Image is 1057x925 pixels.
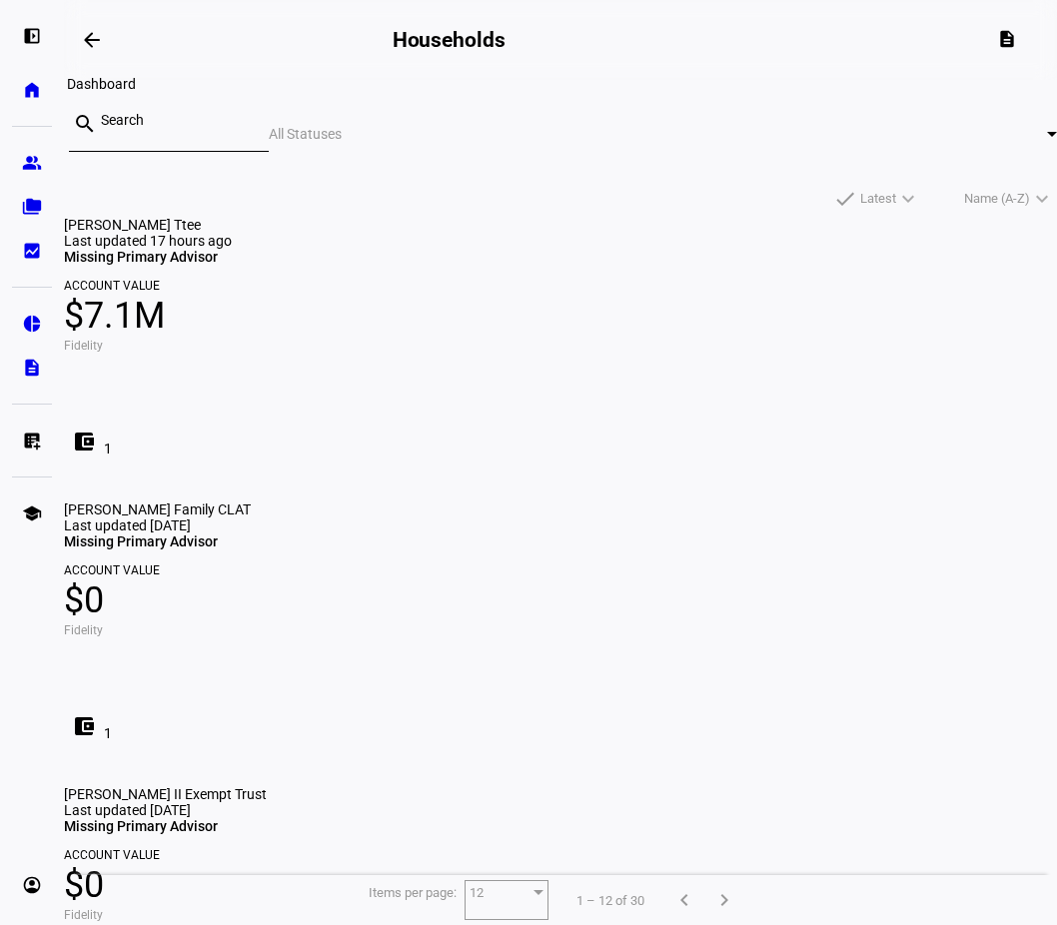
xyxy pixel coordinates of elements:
mat-icon: account_balance_wallet [72,714,96,738]
span: Fidelity [64,340,1057,352]
a: bid_landscape [12,231,52,271]
eth-mat-symbol: account_circle [22,875,42,895]
span: Account Value [64,849,1057,861]
span: Chartrand Family CLAT [64,501,251,517]
eth-mat-symbol: pie_chart [22,314,42,334]
span: Missing Primary Advisor [64,818,218,834]
div: 1 – 12 of 30 [560,893,660,908]
span: Latest [860,187,896,211]
mat-icon: account_balance_wallet [72,430,96,454]
mat-icon: done [833,187,857,211]
span: Account Value [64,280,1057,292]
span: Name (A-Z) [964,187,1030,211]
input: Search [101,112,253,128]
mat-icon: search [73,112,97,136]
eth-mat-symbol: school [22,503,42,523]
span: $7.1M [64,292,1057,340]
a: group [12,143,52,183]
eth-mat-symbol: group [22,153,42,173]
eth-mat-symbol: description [22,358,42,378]
a: folder_copy [12,187,52,227]
mat-icon: description [997,29,1017,49]
span: 1 [104,441,112,457]
eth-mat-symbol: left_panel_open [22,26,42,46]
div: Last updated 17 hours ago [64,233,1057,249]
eth-mat-symbol: list_alt_add [22,431,42,451]
eth-mat-symbol: home [22,80,42,100]
a: pie_chart [12,304,52,344]
span: $0 [64,576,1057,624]
div: Dashboard [59,72,144,96]
a: description [12,348,52,388]
eth-mat-symbol: bid_landscape [22,241,42,261]
button: Previous page [664,880,704,920]
span: All Statuses [269,126,342,142]
div: Last updated [DATE] [64,517,1057,533]
span: Missing Primary Advisor [64,533,218,549]
span: $0 [64,861,1057,909]
span: Eleanor F Friedman Ttee [64,217,201,233]
span: Account Value [64,564,1057,576]
eth-mat-symbol: folder_copy [22,197,42,217]
span: Fidelity [64,624,1057,636]
div: Last updated [DATE] [64,802,1057,818]
div: Items per page: [369,884,457,899]
span: Missing Primary Advisor [64,249,218,265]
mat-icon: arrow_backwards [80,28,104,52]
span: Chartrand GRAT II Exempt Trust [64,786,267,802]
h2: Households [393,28,506,52]
button: Next page [704,880,744,920]
span: 1 [104,725,112,741]
a: home [12,70,52,110]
